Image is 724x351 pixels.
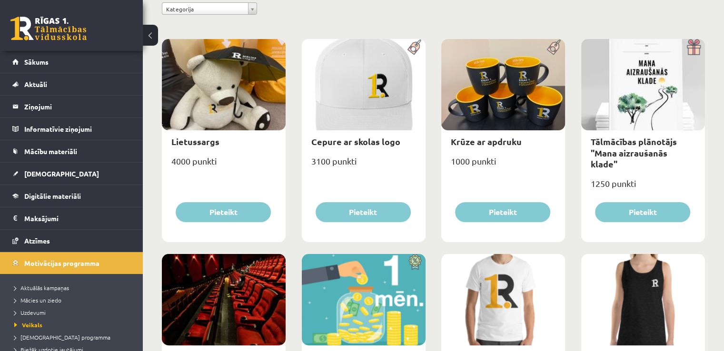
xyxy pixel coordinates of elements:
span: Mācies un ziedo [14,296,61,304]
a: Tālmācības plānotājs "Mana aizraušanās klade" [591,136,677,169]
button: Pieteikt [176,202,271,222]
span: Atzīmes [24,236,50,245]
span: Sākums [24,58,49,66]
a: Motivācijas programma [12,252,131,274]
a: Rīgas 1. Tālmācības vidusskola [10,17,87,40]
div: 1000 punkti [441,153,565,177]
img: Populāra prece [404,39,426,55]
a: Informatīvie ziņojumi [12,118,131,140]
a: Sākums [12,51,131,73]
span: Aktuālās kampaņas [14,284,69,292]
a: Ziņojumi [12,96,131,117]
div: 4000 punkti [162,153,286,177]
img: Atlaide [404,254,426,270]
a: Aktuālās kampaņas [14,283,133,292]
button: Pieteikt [595,202,690,222]
span: Motivācijas programma [24,259,99,267]
span: Uzdevumi [14,309,46,316]
a: Maksājumi [12,207,131,229]
span: Kategorija [166,3,244,15]
a: Mācību materiāli [12,140,131,162]
a: Aktuāli [12,73,131,95]
a: Cepure ar skolas logo [311,136,400,147]
div: 1250 punkti [581,175,705,199]
a: Atzīmes [12,230,131,252]
a: Uzdevumi [14,308,133,317]
button: Pieteikt [455,202,550,222]
div: 3100 punkti [302,153,426,177]
span: [DEMOGRAPHIC_DATA] programma [14,333,110,341]
a: Veikals [14,321,133,329]
span: [DEMOGRAPHIC_DATA] [24,169,99,178]
a: [DEMOGRAPHIC_DATA] programma [14,333,133,341]
span: Veikals [14,321,42,329]
button: Pieteikt [316,202,411,222]
span: Mācību materiāli [24,147,77,156]
img: Populāra prece [544,39,565,55]
a: Kategorija [162,2,257,15]
legend: Informatīvie ziņojumi [24,118,131,140]
span: Aktuāli [24,80,47,88]
legend: Maksājumi [24,207,131,229]
a: Lietussargs [171,136,219,147]
a: [DEMOGRAPHIC_DATA] [12,163,131,185]
img: Dāvana ar pārsteigumu [684,39,705,55]
a: Mācies un ziedo [14,296,133,304]
span: Digitālie materiāli [24,192,81,200]
legend: Ziņojumi [24,96,131,117]
a: Krūze ar apdruku [451,136,522,147]
a: Digitālie materiāli [12,185,131,207]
